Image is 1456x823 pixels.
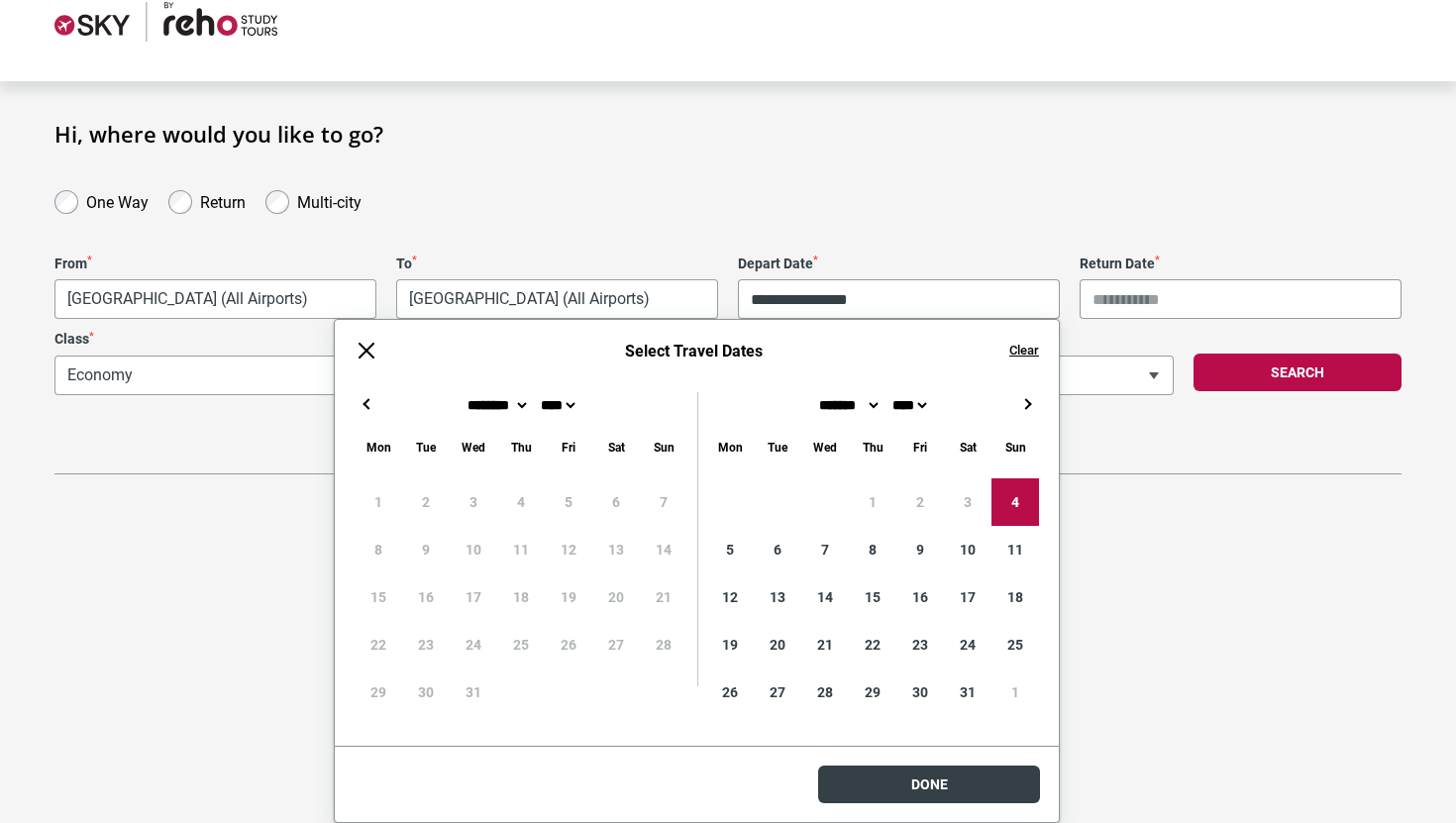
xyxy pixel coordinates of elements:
div: 23 [896,621,944,669]
div: Tuesday [754,436,801,459]
div: 1 [991,669,1039,716]
label: One Way [86,188,149,212]
div: 20 [754,621,801,669]
label: Return Date [1080,256,1402,272]
div: 27 [754,669,801,716]
div: 19 [706,621,754,669]
div: Sunday [991,436,1039,459]
h6: Select Travel Dates [398,342,989,360]
div: 9 [896,526,944,573]
div: 4 [991,478,1039,526]
span: Economy [54,356,604,395]
div: Wednesday [801,436,849,459]
div: Saturday [944,436,991,459]
div: 25 [991,621,1039,669]
div: 31 [944,669,991,716]
div: 28 [801,669,849,716]
div: 18 [991,573,1039,621]
div: Wednesday [450,436,497,459]
h1: Hi, where would you like to go? [54,121,1402,147]
div: Thursday [497,436,545,459]
div: Sunday [640,436,687,459]
span: Melbourne, Australia [55,280,375,318]
div: 13 [754,573,801,621]
div: Saturday [592,436,640,459]
div: Friday [896,436,944,459]
div: Monday [706,436,754,459]
label: Return [200,188,246,212]
div: 26 [706,669,754,716]
span: Milan, Italy [397,280,717,318]
button: ← [355,392,378,416]
button: Done [818,766,1040,803]
div: Friday [545,436,592,459]
div: Tuesday [402,436,450,459]
div: 6 [754,526,801,573]
span: Milan, Italy [396,279,718,319]
label: Class [54,331,604,348]
div: 11 [991,526,1039,573]
div: 17 [944,573,991,621]
div: 14 [801,573,849,621]
div: 22 [849,621,896,669]
div: 5 [706,526,754,573]
button: Search [1194,354,1402,391]
div: Monday [355,436,402,459]
label: From [54,256,376,272]
label: Multi-city [297,188,362,212]
div: 24 [944,621,991,669]
button: Clear [1009,342,1039,360]
div: 29 [849,669,896,716]
div: 10 [944,526,991,573]
div: 7 [801,526,849,573]
div: 21 [801,621,849,669]
div: 30 [896,669,944,716]
div: 15 [849,573,896,621]
div: 16 [896,573,944,621]
div: 12 [706,573,754,621]
div: 8 [849,526,896,573]
label: To [396,256,718,272]
div: Thursday [849,436,896,459]
button: → [1015,392,1039,416]
span: Melbourne, Australia [54,279,376,319]
span: Economy [55,357,603,394]
label: Depart Date [738,256,1060,272]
